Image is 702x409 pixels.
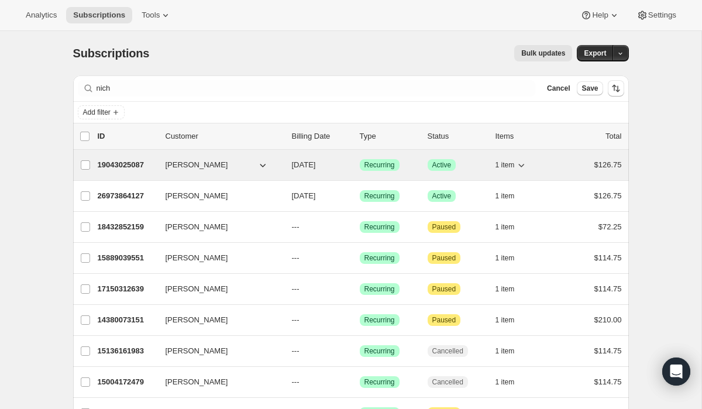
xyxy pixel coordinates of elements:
span: Subscriptions [73,11,125,20]
span: Subscriptions [73,47,150,60]
button: [PERSON_NAME] [159,218,276,236]
span: [PERSON_NAME] [166,252,228,264]
div: 15889039551[PERSON_NAME]---SuccessRecurringAttentionPaused1 item$114.75 [98,250,622,266]
button: [PERSON_NAME] [159,311,276,329]
span: 1 item [495,284,515,294]
span: Help [592,11,608,20]
span: $114.75 [594,377,622,386]
span: Recurring [364,315,395,325]
button: 1 item [495,374,528,390]
span: Settings [648,11,676,20]
div: 14380073151[PERSON_NAME]---SuccessRecurringAttentionPaused1 item$210.00 [98,312,622,328]
button: 1 item [495,343,528,359]
span: Recurring [364,284,395,294]
span: Recurring [364,377,395,387]
button: 1 item [495,281,528,297]
div: 15136161983[PERSON_NAME]---SuccessRecurringCancelled1 item$114.75 [98,343,622,359]
span: Paused [432,222,456,232]
span: 1 item [495,160,515,170]
button: Analytics [19,7,64,23]
span: Tools [142,11,160,20]
button: Add filter [78,105,125,119]
p: 14380073151 [98,314,156,326]
span: 1 item [495,253,515,263]
p: 17150312639 [98,283,156,295]
span: Bulk updates [521,49,565,58]
p: Total [605,130,621,142]
button: Tools [135,7,178,23]
span: --- [292,284,300,293]
button: 1 item [495,250,528,266]
p: Billing Date [292,130,350,142]
span: Paused [432,315,456,325]
span: Cancel [547,84,570,93]
button: Export [577,45,613,61]
span: Recurring [364,191,395,201]
span: [PERSON_NAME] [166,345,228,357]
button: Subscriptions [66,7,132,23]
span: $114.75 [594,253,622,262]
span: $126.75 [594,160,622,169]
button: 1 item [495,312,528,328]
span: [PERSON_NAME] [166,376,228,388]
p: 26973864127 [98,190,156,202]
p: 19043025087 [98,159,156,171]
span: Recurring [364,222,395,232]
p: ID [98,130,156,142]
span: Recurring [364,346,395,356]
div: Open Intercom Messenger [662,358,690,386]
span: 1 item [495,346,515,356]
button: [PERSON_NAME] [159,373,276,391]
div: IDCustomerBilling DateTypeStatusItemsTotal [98,130,622,142]
span: --- [292,222,300,231]
input: Filter subscribers [97,80,536,97]
span: Cancelled [432,377,463,387]
button: Sort the results [608,80,624,97]
p: 15889039551 [98,252,156,264]
span: [PERSON_NAME] [166,159,228,171]
span: [PERSON_NAME] [166,283,228,295]
button: Cancel [542,81,574,95]
span: Export [584,49,606,58]
button: [PERSON_NAME] [159,156,276,174]
span: [PERSON_NAME] [166,314,228,326]
button: 1 item [495,219,528,235]
span: 1 item [495,191,515,201]
p: 15004172479 [98,376,156,388]
span: $114.75 [594,346,622,355]
span: $72.25 [598,222,622,231]
span: Recurring [364,253,395,263]
span: --- [292,315,300,324]
span: Active [432,191,452,201]
div: 18432852159[PERSON_NAME]---SuccessRecurringAttentionPaused1 item$72.25 [98,219,622,235]
p: 18432852159 [98,221,156,233]
span: [DATE] [292,160,316,169]
span: --- [292,346,300,355]
div: 17150312639[PERSON_NAME]---SuccessRecurringAttentionPaused1 item$114.75 [98,281,622,297]
button: [PERSON_NAME] [159,280,276,298]
span: $126.75 [594,191,622,200]
div: 26973864127[PERSON_NAME][DATE]SuccessRecurringSuccessActive1 item$126.75 [98,188,622,204]
span: [PERSON_NAME] [166,190,228,202]
span: Cancelled [432,346,463,356]
button: 1 item [495,188,528,204]
span: --- [292,377,300,386]
p: Customer [166,130,283,142]
span: Paused [432,253,456,263]
span: 1 item [495,377,515,387]
span: $210.00 [594,315,622,324]
button: Bulk updates [514,45,572,61]
button: 1 item [495,157,528,173]
button: [PERSON_NAME] [159,342,276,360]
div: Type [360,130,418,142]
span: Active [432,160,452,170]
span: 1 item [495,315,515,325]
span: 1 item [495,222,515,232]
button: [PERSON_NAME] [159,187,276,205]
button: [PERSON_NAME] [159,249,276,267]
span: [PERSON_NAME] [166,221,228,233]
span: $114.75 [594,284,622,293]
button: Save [577,81,603,95]
span: Add filter [83,108,111,117]
button: Help [573,7,627,23]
